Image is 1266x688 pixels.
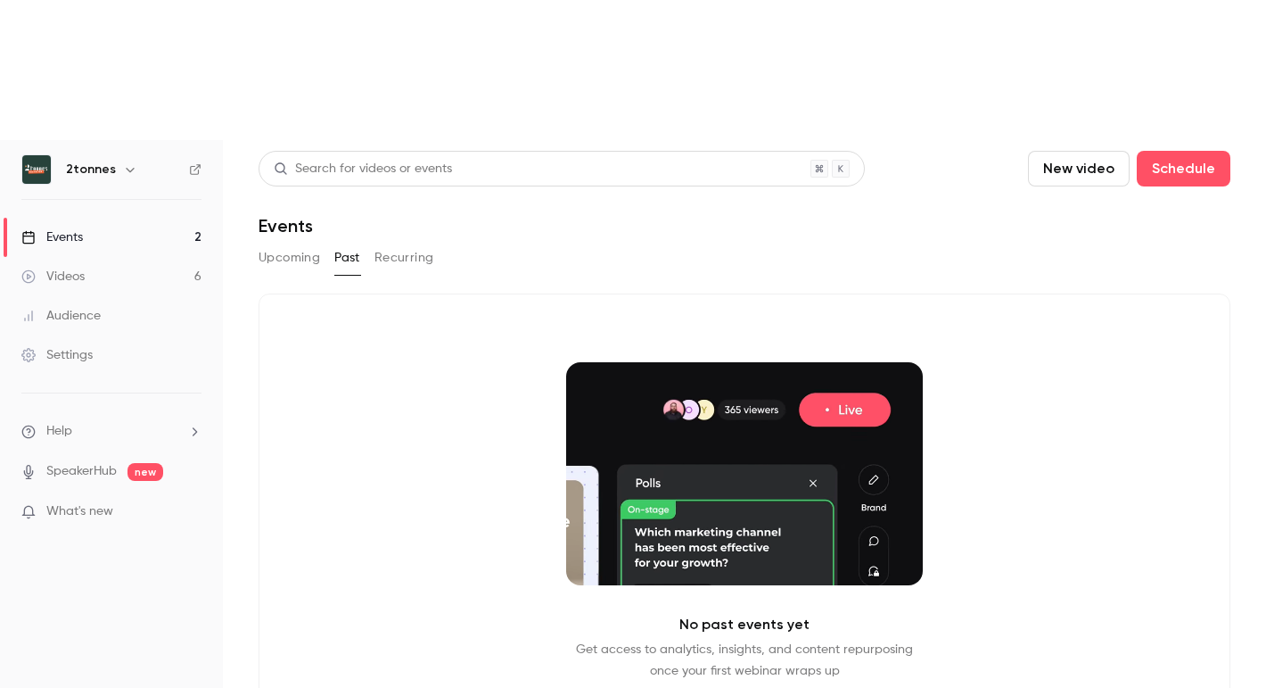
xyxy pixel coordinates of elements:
[259,244,320,272] button: Upcoming
[576,639,913,682] p: Get access to analytics, insights, and content repurposing once your first webinar wraps up
[22,155,51,184] img: 2tonnes
[259,215,313,236] h1: Events
[180,504,201,520] iframe: Noticeable Trigger
[274,160,452,178] div: Search for videos or events
[46,502,113,521] span: What's new
[1028,151,1130,187] button: New video
[334,244,360,272] button: Past
[679,614,810,635] p: No past events yet
[21,346,93,364] div: Settings
[21,307,101,325] div: Audience
[21,268,85,286] div: Videos
[46,422,72,441] span: Help
[1137,151,1230,187] button: Schedule
[127,463,163,481] span: new
[46,462,117,481] a: SpeakerHub
[374,244,434,272] button: Recurring
[21,228,83,246] div: Events
[21,422,201,441] li: help-dropdown-opener
[66,161,116,178] h6: 2tonnes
